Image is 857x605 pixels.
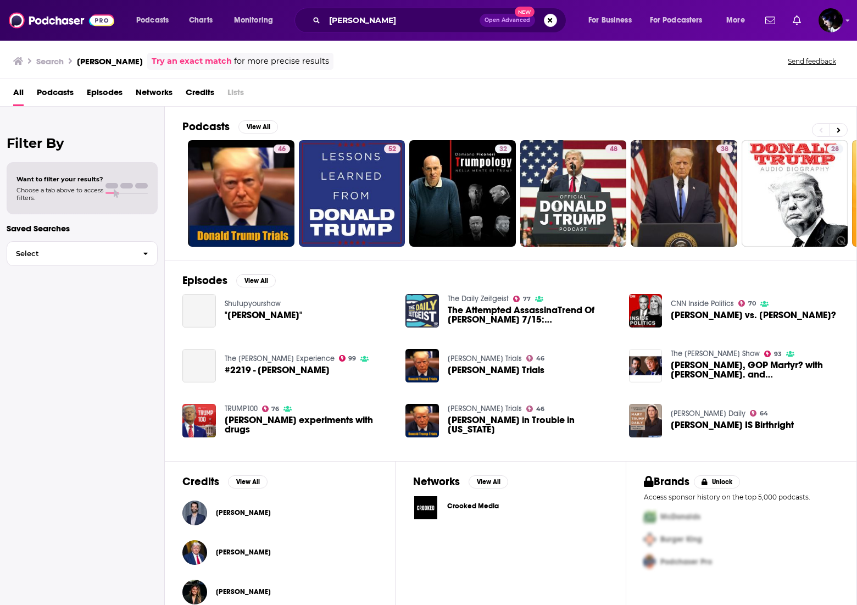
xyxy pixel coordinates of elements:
button: Unlock [694,475,741,489]
a: Mary Trump Daily [671,409,745,418]
a: 70 [738,300,756,307]
span: "[PERSON_NAME]" [225,310,302,320]
div: Search podcasts, credits, & more... [305,8,577,33]
h2: Credits [182,475,219,489]
span: For Business [588,13,632,28]
span: 46 [536,407,544,412]
span: 93 [774,352,782,357]
a: Shutupyourshow [225,299,281,308]
button: open menu [581,12,645,29]
button: View All [238,120,278,134]
button: Show profile menu [819,8,843,32]
span: Open Advanced [485,18,530,23]
a: Donald Trump Jr. [182,501,207,525]
a: 28 [742,140,848,247]
span: 76 [271,407,279,412]
button: View All [469,475,508,489]
a: 46 [188,140,294,247]
a: EpisodesView All [182,274,276,287]
span: Crooked Media [447,502,499,510]
button: Crooked Media logoCrooked Media [413,495,608,520]
span: Logged in as zreese [819,8,843,32]
span: [PERSON_NAME] [216,548,271,557]
span: for more precise results [234,55,329,68]
img: Melania Trump [182,580,207,604]
a: TRUMP100 [225,404,258,413]
a: Donald Trump IS Birthright [671,420,794,430]
span: Podchaser Pro [660,557,712,567]
a: 32 [409,140,516,247]
img: Donald Trump IS Birthright [629,404,663,437]
h2: Podcasts [182,120,230,134]
button: Donald Trump Jr.Donald Trump Jr. [182,495,377,530]
img: Donald Trump Trials [405,349,439,382]
a: #2219 - Donald Trump [225,365,330,375]
span: [PERSON_NAME] vs. [PERSON_NAME]? [671,310,836,320]
a: Donald Trump in Trouble in Colorado [448,415,616,434]
a: The Attempted AssassinaTrend Of Donald Trump 7/15: Donald Trump, More Donald Trump, Katie Perry [448,306,616,324]
span: Select [7,250,134,257]
a: PodcastsView All [182,120,278,134]
a: #2219 - Donald Trump [182,349,216,382]
a: 93 [764,351,782,357]
span: All [13,84,24,106]
span: For Podcasters [650,13,703,28]
span: Podcasts [37,84,74,106]
button: View All [228,475,268,489]
button: Donald TrumpDonald Trump [182,535,377,570]
span: Want to filter your results? [16,175,103,183]
input: Search podcasts, credits, & more... [325,12,480,29]
span: 99 [348,356,356,361]
span: #2219 - [PERSON_NAME] [225,365,330,375]
span: [PERSON_NAME] Trials [448,365,544,375]
img: First Pro Logo [639,506,660,528]
a: 52 [384,145,400,153]
span: The Attempted AssassinaTrend Of [PERSON_NAME] 7/15: [PERSON_NAME], More [PERSON_NAME], [PERSON_NAME] [448,306,616,324]
h3: Search [36,56,64,66]
a: Melania Trump [216,587,271,596]
a: The Daily Zeitgeist [448,294,509,303]
button: open menu [719,12,759,29]
a: Donald Trump vs. Donald Trump? [629,294,663,328]
span: 52 [388,144,396,155]
span: Choose a tab above to access filters. [16,186,103,202]
button: Open AdvancedNew [480,14,535,27]
a: The Joe Rogan Experience [225,354,335,363]
img: Donald Trump in Trouble in Colorado [405,404,439,437]
span: More [726,13,745,28]
a: Credits [186,84,214,106]
h3: [PERSON_NAME] [77,56,143,66]
img: The Attempted AssassinaTrend Of Donald Trump 7/15: Donald Trump, More Donald Trump, Katie Perry [405,294,439,328]
a: 46 [274,145,290,153]
p: Saved Searches [7,223,158,234]
a: The Charlie Kirk Show [671,349,760,358]
span: Burger King [660,535,702,544]
span: 70 [748,301,756,306]
a: NetworksView All [413,475,508,489]
span: New [515,7,535,17]
a: 38 [716,145,733,153]
button: Select [7,241,158,266]
button: open menu [226,12,287,29]
span: [PERSON_NAME] [216,508,271,517]
a: Networks [136,84,172,106]
img: User Profile [819,8,843,32]
a: Donald Trump Trials [448,354,522,363]
a: 48 [520,140,627,247]
img: Third Pro Logo [639,551,660,573]
span: [PERSON_NAME], GOP Martyr? with [PERSON_NAME]. and [PERSON_NAME] [671,360,839,379]
a: Charts [182,12,219,29]
a: 77 [513,296,531,302]
a: 64 [750,410,768,417]
a: 46 [526,355,544,362]
button: View All [236,274,276,287]
span: [PERSON_NAME] in Trouble in [US_STATE] [448,415,616,434]
a: Donald Trump, GOP Martyr? with Donald Trump Jr. and Michael Malice [671,360,839,379]
a: Episodes [87,84,123,106]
